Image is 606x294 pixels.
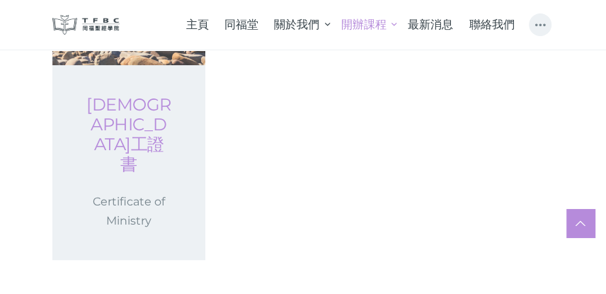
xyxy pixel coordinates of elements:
a: 聯絡我們 [461,7,522,43]
span: 聯絡我們 [469,18,514,31]
a: 同福堂 [217,7,266,43]
span: 開辦課程 [341,18,387,31]
a: 開辦課程 [333,7,399,43]
span: 同福堂 [224,18,258,31]
img: 同福聖經學院 TFBC [52,15,120,35]
a: 關於我們 [266,7,333,43]
span: 關於我們 [274,18,319,31]
a: [DEMOGRAPHIC_DATA]工證書 [86,95,171,174]
a: 主頁 [178,7,216,43]
a: 最新消息 [400,7,461,43]
span: 主頁 [186,18,209,31]
a: Scroll to top [566,209,595,237]
span: 最新消息 [408,18,453,31]
p: Certificate of Ministry [86,192,171,230]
